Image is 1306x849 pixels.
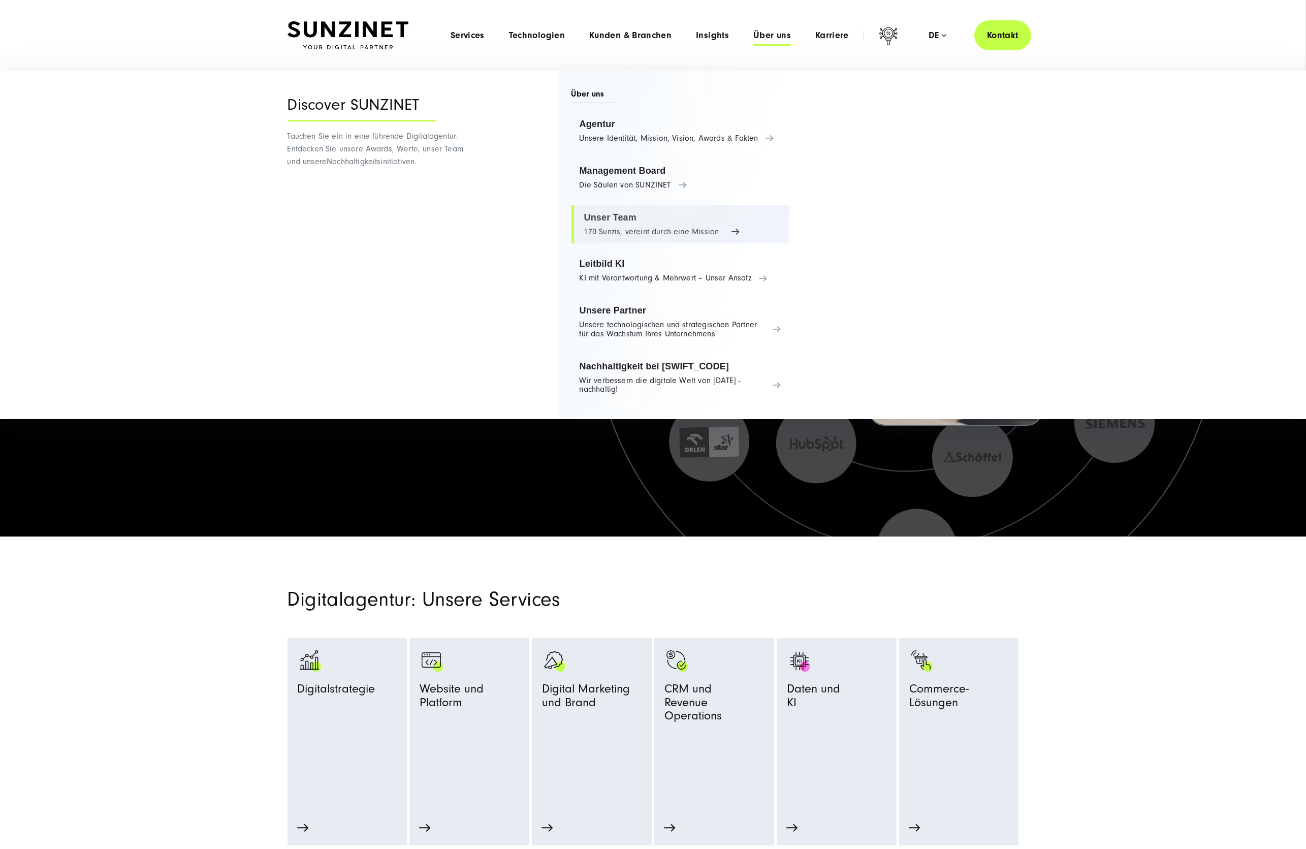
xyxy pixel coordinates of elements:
[571,354,789,402] a: Nachhaltigkeit bei [SWIFT_CODE] Wir verbessern die digitale Welt von [DATE] - nachhaltig!
[664,648,764,798] a: Symbol mit einem Haken und einem Dollarzeichen. monetization-approve-business-products_white CRM ...
[571,88,617,103] span: Über uns
[288,132,463,166] span: Tauchen Sie ein in eine führende Digitalagentur: Entdecken Sie unsere Awards, Werte, unser Team u...
[571,298,789,346] a: Unsere Partner Unsere technologischen und strategischen Partner für das Wachstum Ihres Unternehmens
[909,648,1009,798] a: Bild eines Fingers, der auf einen schwarzen Einkaufswagen mit grünen Akzenten klickt: Digitalagen...
[571,112,789,150] a: Agentur Unsere Identität, Mission, Vision, Awards & Fakten
[288,587,770,612] h2: Digitalagentur: Unsere Services
[420,648,519,798] a: Browser Symbol als Zeichen für Web Development - Digitalagentur SUNZINET programming-browser-prog...
[815,30,849,41] a: Karriere
[542,682,630,714] span: Digital Marketing und Brand
[787,682,840,714] span: Daten und KI
[787,648,886,776] a: KI 1 KI 1 Daten undKI
[288,71,478,419] div: Nachhaltigkeitsinitiativen.
[571,159,789,197] a: Management Board Die Säulen von SUNZINET
[298,648,397,798] a: analytics-graph-bar-business analytics-graph-bar-business_white Digitalstrategie
[288,96,436,121] div: Discover SUNZINET
[929,30,946,41] div: de
[420,682,519,714] span: Website und Platform
[974,20,1031,50] a: Kontakt
[571,205,789,244] a: Unser Team 170 Sunzis, vereint durch eine Mission
[571,251,789,290] a: Leitbild KI KI mit Verantwortung & Mehrwert – Unser Ansatz
[664,682,764,727] span: CRM und Revenue Operations
[589,30,672,41] a: Kunden & Branchen
[451,30,485,41] a: Services
[509,30,565,41] a: Technologien
[696,30,729,41] a: Insights
[298,682,375,700] span: Digitalstrategie
[909,682,1009,714] span: Commerce-Lösungen
[288,21,408,50] img: SUNZINET Full Service Digital Agentur
[753,30,791,41] a: Über uns
[542,648,642,776] a: advertising-megaphone-business-products_black advertising-megaphone-business-products_white Digit...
